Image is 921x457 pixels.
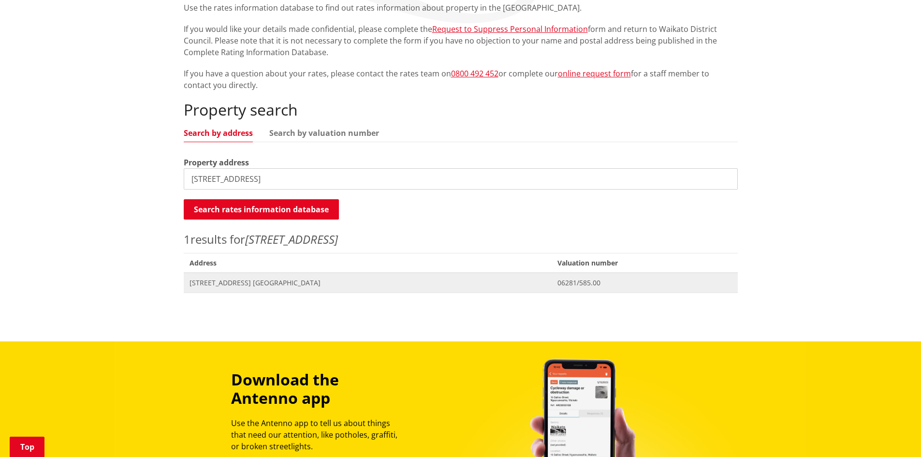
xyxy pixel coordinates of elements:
[552,253,738,273] span: Valuation number
[231,370,406,408] h3: Download the Antenno app
[432,24,588,34] a: Request to Suppress Personal Information
[184,23,738,58] p: If you would like your details made confidential, please complete the form and return to Waikato ...
[184,101,738,119] h2: Property search
[10,437,44,457] a: Top
[184,157,249,168] label: Property address
[184,199,339,220] button: Search rates information database
[184,168,738,190] input: e.g. Duke Street NGARUAWAHIA
[184,68,738,91] p: If you have a question about your rates, please contact the rates team on or complete our for a s...
[190,278,546,288] span: [STREET_ADDRESS] [GEOGRAPHIC_DATA]
[184,231,738,248] p: results for
[557,278,732,288] span: 06281/585.00
[231,417,406,452] p: Use the Antenno app to tell us about things that need our attention, like potholes, graffiti, or ...
[184,273,738,293] a: [STREET_ADDRESS] [GEOGRAPHIC_DATA] 06281/585.00
[184,231,190,247] span: 1
[184,2,738,14] p: Use the rates information database to find out rates information about property in the [GEOGRAPHI...
[877,416,911,451] iframe: Messenger Launcher
[245,231,338,247] em: [STREET_ADDRESS]
[451,68,498,79] a: 0800 492 452
[184,129,253,137] a: Search by address
[269,129,379,137] a: Search by valuation number
[184,253,552,273] span: Address
[558,68,631,79] a: online request form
